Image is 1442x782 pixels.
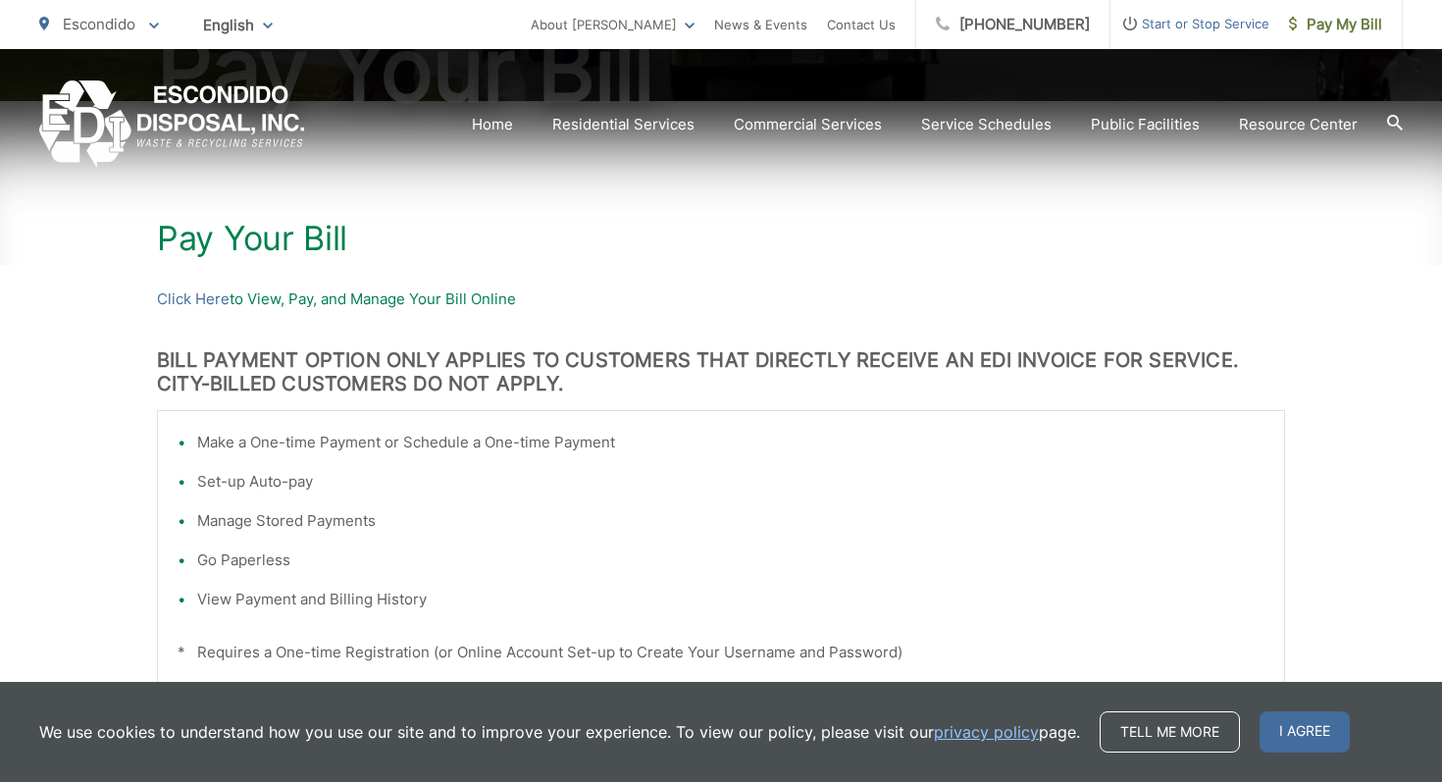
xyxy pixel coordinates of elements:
span: Pay My Bill [1289,13,1382,36]
a: privacy policy [934,720,1039,744]
a: Click Here [157,287,230,311]
a: Tell me more [1100,711,1240,753]
a: EDCD logo. Return to the homepage. [39,80,305,168]
li: View Payment and Billing History [197,588,1264,611]
li: Make a One-time Payment or Schedule a One-time Payment [197,431,1264,454]
li: Manage Stored Payments [197,509,1264,533]
li: Go Paperless [197,548,1264,572]
li: Set-up Auto-pay [197,470,1264,494]
p: We use cookies to understand how you use our site and to improve your experience. To view our pol... [39,720,1080,744]
p: to View, Pay, and Manage Your Bill Online [157,287,1285,311]
a: Contact Us [827,13,896,36]
h3: BILL PAYMENT OPTION ONLY APPLIES TO CUSTOMERS THAT DIRECTLY RECEIVE AN EDI INVOICE FOR SERVICE. C... [157,348,1285,395]
a: Resource Center [1239,113,1358,136]
a: Home [472,113,513,136]
a: Public Facilities [1091,113,1200,136]
h1: Pay Your Bill [157,219,1285,258]
span: Escondido [63,15,135,33]
a: News & Events [714,13,807,36]
a: About [PERSON_NAME] [531,13,695,36]
span: English [188,8,287,42]
a: Residential Services [552,113,695,136]
p: * Requires a One-time Registration (or Online Account Set-up to Create Your Username and Password) [178,641,1264,664]
span: I agree [1260,711,1350,753]
a: Service Schedules [921,113,1052,136]
a: Commercial Services [734,113,882,136]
